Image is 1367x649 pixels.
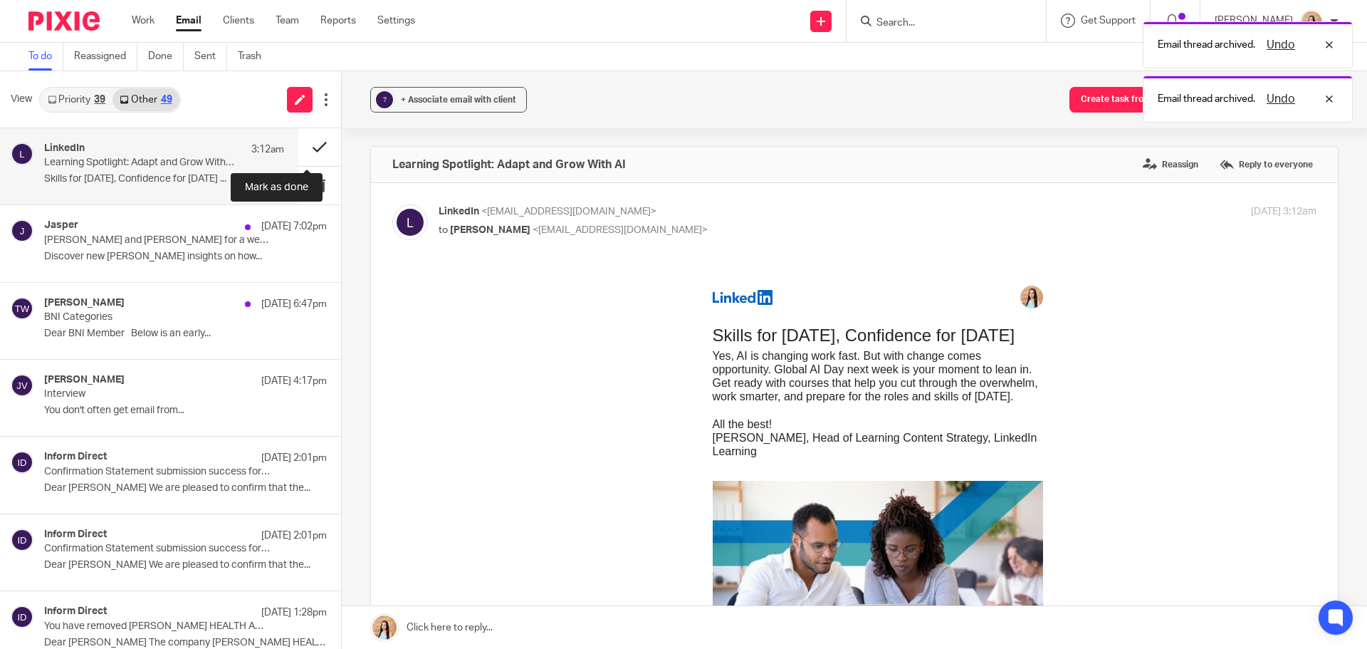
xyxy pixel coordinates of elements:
p: Learning Spotlight: Adapt and Grow With AI [44,157,236,169]
p: [DATE] 2:01pm [261,451,327,465]
img: svg%3E [11,374,33,397]
p: 3:12am [251,142,284,157]
td: Developing a Learning Mindset in the Age of AI [274,423,604,457]
div: ? [376,91,393,108]
img: Developing a Learning Mindset in the Age of AI [274,212,604,398]
p: You don't often get email from... [44,405,327,417]
h4: [PERSON_NAME] [44,297,125,309]
a: Clients [223,14,254,28]
a: Done [148,43,184,71]
a: Work [132,14,154,28]
p: Yes, AI is changing work fast. But with change comes opportunity. Global AI Day next week is your... [274,81,604,135]
span: + Associate email with client [401,95,516,104]
span: View [11,92,32,107]
img: LinkedIn [274,21,334,36]
p: Skills for [DATE], Confidence for [DATE] ... [44,173,284,185]
a: Email [176,14,201,28]
a: Sent [194,43,227,71]
h4: Jasper [44,219,78,232]
h1: Skills for [DATE], Confidence for [DATE] [274,57,604,78]
p: [DATE] 7:02pm [261,219,327,234]
a: Trash [238,43,272,71]
p: Confirmation Statement submission success for S P P MAINTENANCE LTD [44,543,271,555]
span: LinkedIn [439,207,479,217]
p: BNI Categories [44,311,271,323]
img: svg%3E [11,529,33,551]
p: Interview [44,388,271,400]
a: Save [274,543,604,576]
a: Team [276,14,299,28]
span: <[EMAIL_ADDRESS][DOMAIN_NAME]> [533,225,708,235]
button: Undo [1262,90,1299,108]
p: Dear [PERSON_NAME] We are pleased to confirm that the... [44,482,327,494]
div: 49 [161,95,172,105]
button: ? + Associate email with client [370,87,527,113]
img: svg%3E [11,451,33,474]
p: [DATE] 4:17pm [261,374,327,388]
span: <[EMAIL_ADDRESS][DOMAIN_NAME]> [481,207,656,217]
a: Save [292,552,587,566]
h4: Inform Direct [44,529,107,541]
img: Pixie [28,11,100,31]
span: Save [426,553,452,565]
h4: Inform Direct [44,451,107,463]
p: Discover new [PERSON_NAME] insights on how... [44,251,327,263]
img: svg%3E [11,219,33,242]
p: [DATE] 6:47pm [261,297,327,311]
p: You have removed [PERSON_NAME] HEALTH AND FITNESS LTD from your portfolio [44,621,271,633]
a: To do [28,43,63,71]
label: Reassign [1139,154,1202,175]
p: [DATE] 3:12am [1251,204,1316,219]
a: Priority39 [41,88,112,111]
a: Reassigned [74,43,137,71]
span: to [439,225,448,235]
a: Reports [320,14,356,28]
button: Undo [1262,36,1299,53]
a: Other49 [112,88,179,111]
p: [PERSON_NAME] and [PERSON_NAME] for a webinar on [DATE] [44,234,271,246]
h4: Inform Direct [44,606,107,618]
p: Email thread archived. [1158,38,1255,52]
h4: Learning Spotlight: Adapt and Grow With AI [392,157,626,172]
td: In this course, learn the skills to build a learning mindset. Instructor [PERSON_NAME] explains h... [274,477,604,513]
td: COURSE · 43m [274,410,604,422]
p: Email thread archived. [1158,92,1255,106]
a: Settings [377,14,415,28]
img: svg%3E [11,297,33,320]
img: svg%3E [11,606,33,628]
a: Developing a Learning Mindset in the Age of AI COURSE · 43mDeveloping a Learning Mindset in the A... [274,201,604,514]
p: Dear [PERSON_NAME] The company [PERSON_NAME] HEALTH AND... [44,637,327,649]
span: Hands-On Practice [286,519,370,531]
div: 39 [94,95,105,105]
img: Raj Grewal [582,17,604,40]
p: [DATE] 2:01pm [261,529,327,543]
h4: [PERSON_NAME] [44,374,125,386]
p: All the best! [PERSON_NAME], Head of Learning Content Strategy, LinkedIn Learning [274,149,604,190]
span: [PERSON_NAME] [450,225,530,235]
td: By: [PERSON_NAME] [274,457,375,472]
p: [DATE] 1:28pm [261,606,327,620]
p: Confirmation Statement submission success for S P P MAINTENANCE LTD [44,466,271,478]
p: Dear [PERSON_NAME] We are pleased to confirm that the... [44,559,327,571]
label: Reply to everyone [1216,154,1316,175]
img: Linkedin%20Posts%20-%20Client%20success%20stories%20(1).png [1300,10,1323,33]
p: Dear BNI Member Below is an early... [44,328,327,340]
img: svg%3E [392,204,428,240]
img: svg%3E [11,142,33,165]
h4: LinkedIn [44,142,85,155]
